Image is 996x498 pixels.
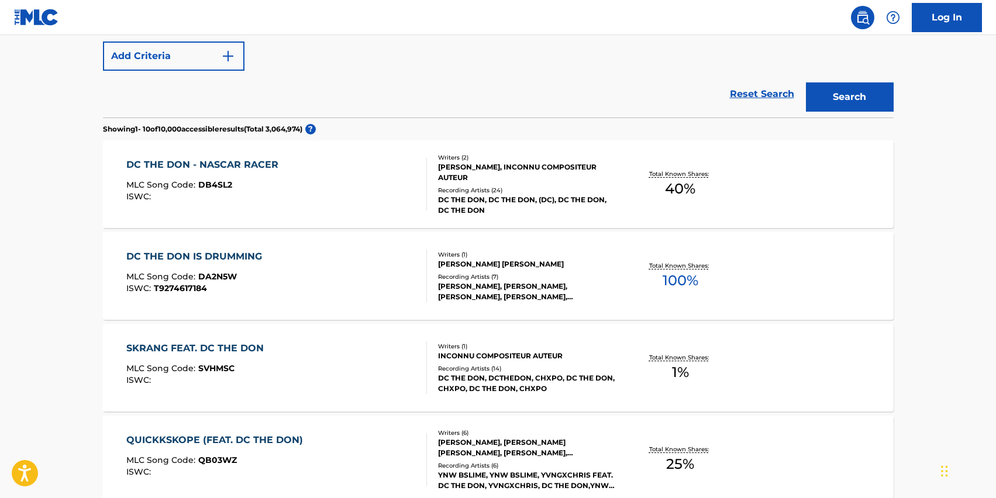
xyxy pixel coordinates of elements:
span: ISWC : [126,466,154,477]
form: Search Form [103,5,894,117]
span: MLC Song Code : [126,179,198,190]
p: Total Known Shares: [649,353,712,362]
a: DC THE DON IS DRUMMINGMLC Song Code:DA2N5WISWC:T9274617184Writers (1)[PERSON_NAME] [PERSON_NAME]R... [103,232,894,320]
p: Total Known Shares: [649,261,712,270]
a: Public Search [851,6,874,29]
span: MLC Song Code : [126,271,198,282]
button: Search [806,82,894,112]
img: MLC Logo [14,9,59,26]
span: 100 % [663,270,698,291]
span: DA2N5W [198,271,237,282]
span: DB4SL2 [198,179,232,190]
div: Recording Artists ( 24 ) [438,186,615,195]
button: Add Criteria [103,41,244,71]
div: DC THE DON - NASCAR RACER [126,158,284,172]
div: Writers ( 2 ) [438,153,615,162]
span: ISWC : [126,283,154,293]
p: Showing 1 - 10 of 10,000 accessible results (Total 3,064,974 ) [103,124,302,134]
span: QB03WZ [198,455,237,465]
div: [PERSON_NAME], INCONNU COMPOSITEUR AUTEUR [438,162,615,183]
img: search [856,11,870,25]
iframe: Chat Widget [938,442,996,498]
div: INCONNU COMPOSITEUR AUTEUR [438,351,615,361]
div: Help [881,6,905,29]
span: SVHMSC [198,363,235,373]
div: [PERSON_NAME], [PERSON_NAME], [PERSON_NAME], [PERSON_NAME], [PERSON_NAME] [438,281,615,302]
a: Log In [912,3,982,32]
div: SKRANG FEAT. DC THE DON [126,341,270,355]
span: 25 % [666,454,694,475]
p: Total Known Shares: [649,170,712,178]
span: ISWC : [126,191,154,202]
span: 1 % [672,362,689,383]
div: Writers ( 1 ) [438,250,615,259]
div: DC THE DON, DCTHEDON, CHXPO, DC THE DON, CHXPO, DC THE DON, CHXPO [438,373,615,394]
div: Recording Artists ( 6 ) [438,461,615,470]
div: [PERSON_NAME] [PERSON_NAME] [438,259,615,269]
span: ISWC : [126,375,154,385]
span: MLC Song Code : [126,455,198,465]
div: YNW BSLIME, YNW BSLIME, YVNGXCHRIS FEAT. DC THE DON, YVNGXCHRIS, DC THE DON,YNW BSLIME [438,470,615,491]
a: SKRANG FEAT. DC THE DONMLC Song Code:SVHMSCISWC:Writers (1)INCONNU COMPOSITEUR AUTEURRecording Ar... [103,324,894,411]
a: Reset Search [724,81,800,107]
span: T9274617184 [154,283,207,293]
div: DC THE DON, DC THE DON, (DC), DC THE DON, DC THE DON [438,195,615,216]
img: help [886,11,900,25]
div: QUICKKSKOPE (FEAT. DC THE DON) [126,433,309,447]
span: 40 % [665,178,695,199]
p: Total Known Shares: [649,445,712,454]
div: Writers ( 1 ) [438,342,615,351]
div: [PERSON_NAME], [PERSON_NAME] [PERSON_NAME], [PERSON_NAME], [PERSON_NAME], [PERSON_NAME] [438,437,615,458]
div: Recording Artists ( 14 ) [438,364,615,373]
span: ? [305,124,316,134]
div: DC THE DON IS DRUMMING [126,250,268,264]
div: Writers ( 6 ) [438,428,615,437]
img: 9d2ae6d4665cec9f34b9.svg [221,49,235,63]
div: Recording Artists ( 7 ) [438,272,615,281]
div: Drag [941,454,948,489]
a: DC THE DON - NASCAR RACERMLC Song Code:DB4SL2ISWC:Writers (2)[PERSON_NAME], INCONNU COMPOSITEUR A... [103,140,894,228]
span: MLC Song Code : [126,363,198,373]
